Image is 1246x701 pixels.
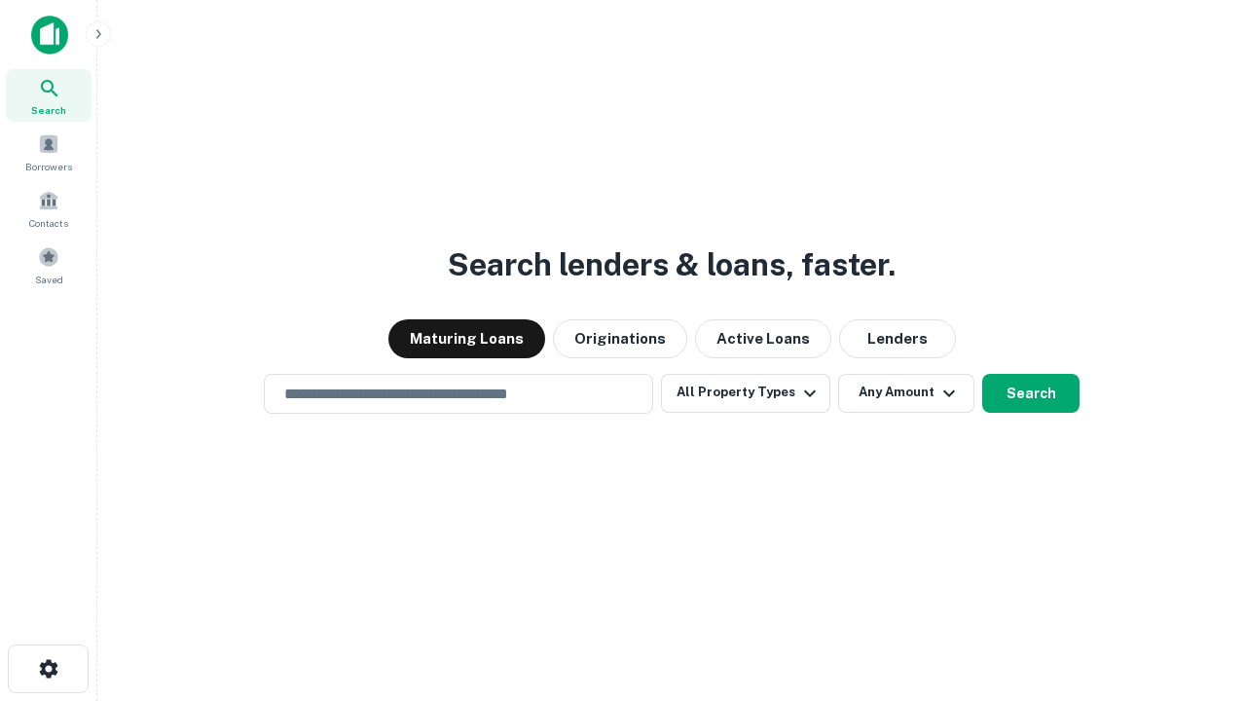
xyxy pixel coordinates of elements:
[388,319,545,358] button: Maturing Loans
[6,126,92,178] a: Borrowers
[6,69,92,122] a: Search
[661,374,830,413] button: All Property Types
[6,182,92,235] a: Contacts
[29,215,68,231] span: Contacts
[982,374,1080,413] button: Search
[1149,545,1246,639] iframe: Chat Widget
[31,102,66,118] span: Search
[839,319,956,358] button: Lenders
[553,319,687,358] button: Originations
[448,241,896,288] h3: Search lenders & loans, faster.
[838,374,974,413] button: Any Amount
[25,159,72,174] span: Borrowers
[695,319,831,358] button: Active Loans
[31,16,68,55] img: capitalize-icon.png
[6,239,92,291] a: Saved
[35,272,63,287] span: Saved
